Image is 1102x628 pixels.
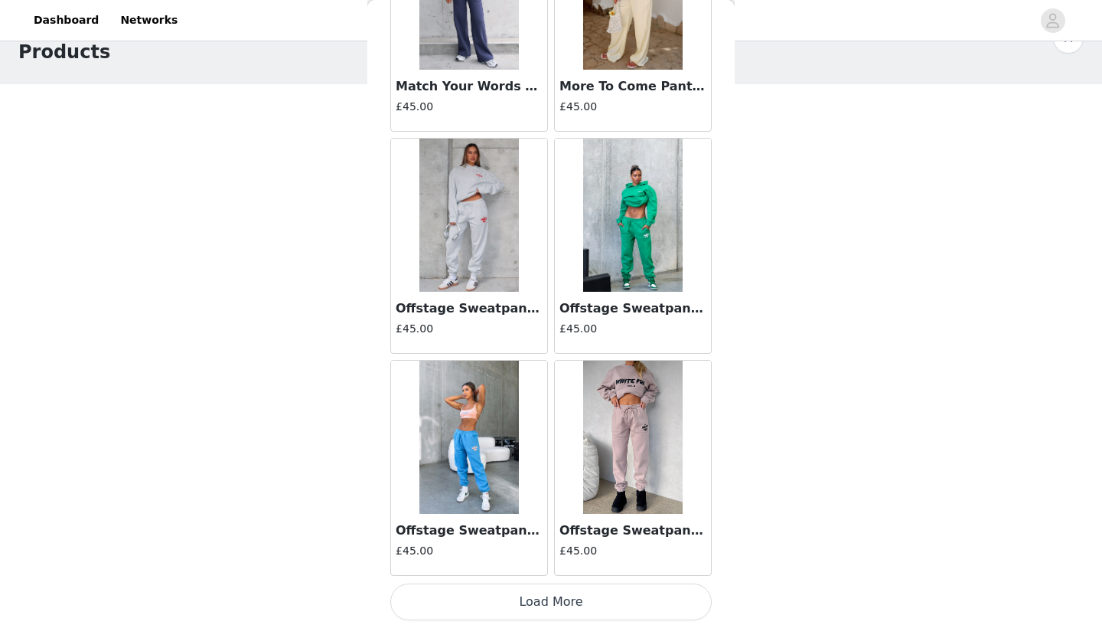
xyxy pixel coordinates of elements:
button: Load More [390,584,712,620]
h3: Offstage Sweatpants Azure [396,522,543,540]
img: Offstage Sweatpants Alloy Grey [419,139,519,292]
h4: £45.00 [559,99,706,115]
h3: Offstage Sweatpants Amazon [559,299,706,318]
div: avatar [1045,8,1060,33]
h4: £45.00 [396,99,543,115]
h3: Match Your Words Wide Leg Sweatpants Navy [396,77,543,96]
h3: Offstage Sweatpants Cinnamon [559,522,706,540]
h3: More To Come Pants Butter [559,77,706,96]
h4: £45.00 [396,543,543,559]
h3: Offstage Sweatpants Alloy Grey [396,299,543,318]
a: Dashboard [24,3,108,38]
img: Offstage Sweatpants Amazon [583,139,683,292]
img: Offstage Sweatpants Cinnamon [583,361,683,514]
h4: £45.00 [396,321,543,337]
a: Networks [111,3,187,38]
img: Offstage Sweatpants Azure [419,361,519,514]
h4: £45.00 [559,543,706,559]
h4: £45.00 [559,321,706,337]
h1: Products [18,38,110,66]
